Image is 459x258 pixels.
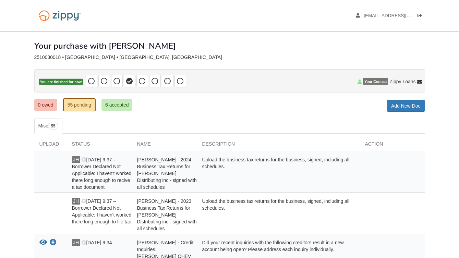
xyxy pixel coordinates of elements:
a: 55 pending [63,98,96,111]
div: Status [67,140,132,151]
a: edit profile [356,13,443,20]
div: 2510030018 • [GEOGRAPHIC_DATA] • [GEOGRAPHIC_DATA], [GEOGRAPHIC_DATA] [34,54,425,60]
span: [DATE] 9:37 – Borrower Declared Not Applicable: I haven't worked there long enough to recive a ta... [72,157,132,190]
div: Action [360,140,425,151]
span: JH [72,198,80,205]
div: Upload the business tax returns for the business, signed, including all schedules. [197,198,360,232]
span: Zippy Loans [389,78,415,85]
img: Logo [34,7,85,24]
a: 6 accepted [101,99,133,111]
span: You are finished for now [39,79,83,85]
span: [PERSON_NAME] - 2024 Business Tax Returns for [PERSON_NAME] Distributing inc - signed with all sc... [137,157,197,190]
h1: Your purchase with [PERSON_NAME] [34,41,176,50]
div: Upload the business tax returns for the business, signed, including all schedules. [197,156,360,191]
a: Misc [34,119,62,134]
span: [DATE] 9:34 [81,240,112,245]
span: mnkif1@gmail.com [364,13,442,18]
span: [PERSON_NAME] - 2023 Business Tax Returns for [PERSON_NAME] Distributing inc - signed with all sc... [137,198,197,231]
a: Download Joseph Hindenach - Credit Inquiries. BETTEN CHEV [50,240,57,246]
a: 0 owed [34,99,57,111]
span: JH [72,239,80,246]
a: Log out [418,13,425,20]
button: View Joseph Hindenach - Credit Inquiries. BETTEN CHEV [39,239,47,246]
span: Your Contact [363,78,388,85]
a: Add New Doc [387,100,425,112]
div: Upload [34,140,67,151]
span: [DATE] 9:37 – Borrower Declared Not Applicable: I haven't worked there long enough to file tac [72,198,132,224]
div: Name [132,140,197,151]
span: JH [72,156,80,163]
span: 55 [48,123,58,130]
div: Description [197,140,360,151]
